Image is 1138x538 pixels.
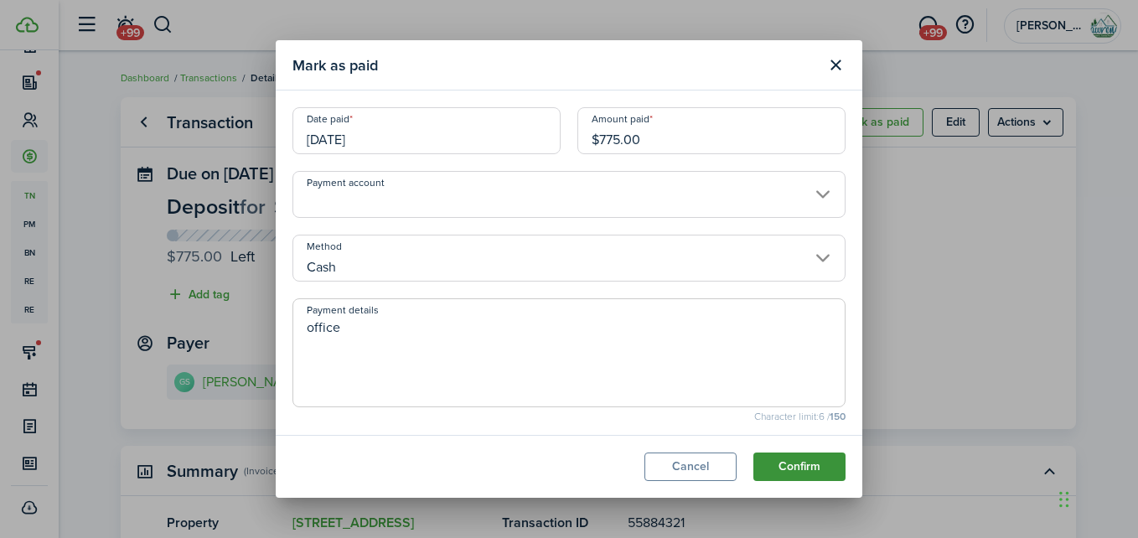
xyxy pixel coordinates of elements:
[1054,458,1138,538] iframe: Chat Widget
[830,409,846,424] b: 150
[577,107,846,154] input: 0.00
[1059,474,1069,525] div: Drag
[821,51,850,80] button: Close modal
[292,49,817,81] modal-title: Mark as paid
[292,107,561,154] input: mm/dd/yyyy
[292,411,846,422] small: Character limit: 6 /
[644,453,737,481] button: Cancel
[753,453,846,481] button: Confirm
